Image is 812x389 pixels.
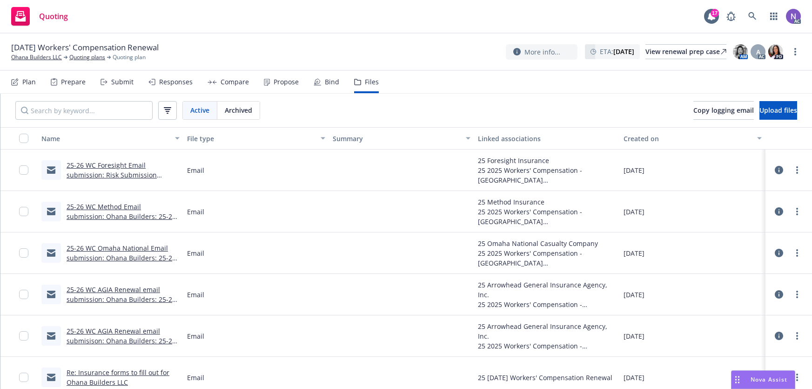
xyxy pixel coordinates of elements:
[478,134,616,143] div: Linked associations
[624,248,644,258] span: [DATE]
[792,206,803,217] a: more
[22,78,36,86] div: Plan
[524,47,560,57] span: More info...
[183,127,329,150] button: File type
[478,321,616,341] div: 25 Arrowhead General Insurance Agency, Inc.
[792,247,803,259] a: more
[624,134,752,143] div: Created on
[478,248,616,268] div: 25 2025 Workers' Compensation - [GEOGRAPHIC_DATA]
[67,161,168,189] a: 25-26 WC Foresight Email submission: Risk Submission Received for Ohana Builders LLC
[751,375,787,383] span: Nova Assist
[221,78,249,86] div: Compare
[365,78,379,86] div: Files
[743,7,762,26] a: Search
[478,341,616,351] div: 25 2025 Workers' Compensation - [GEOGRAPHIC_DATA]
[38,127,183,150] button: Name
[613,47,634,56] strong: [DATE]
[624,373,644,382] span: [DATE]
[478,197,616,207] div: 25 Method Insurance
[39,13,68,20] span: Quoting
[645,44,726,59] a: View renewal prep case
[478,373,612,382] div: 25 [DATE] Workers' Compensation Renewal
[67,327,177,355] a: 25-26 WC AGIA Renewal email submisison: Ohana Builders: 25-26 WC Quote CA, [GEOGRAPHIC_DATA]
[187,290,204,300] span: Email
[731,371,743,389] div: Drag to move
[792,372,803,383] a: more
[325,78,339,86] div: Bind
[274,78,299,86] div: Propose
[187,248,204,258] span: Email
[478,156,616,165] div: 25 Foresight Insurance
[19,207,28,216] input: Toggle Row Selected
[7,3,72,29] a: Quoting
[790,46,801,57] a: more
[792,164,803,176] a: more
[225,105,252,115] span: Archived
[19,290,28,299] input: Toggle Row Selected
[792,289,803,300] a: more
[620,127,765,150] button: Created on
[786,9,801,24] img: photo
[19,373,28,382] input: Toggle Row Selected
[731,370,795,389] button: Nova Assist
[61,78,86,86] div: Prepare
[187,134,315,143] div: File type
[19,248,28,258] input: Toggle Row Selected
[722,7,740,26] a: Report a Bug
[624,207,644,217] span: [DATE]
[478,300,616,309] div: 25 2025 Workers' Compensation - [GEOGRAPHIC_DATA]
[67,244,177,272] a: 25-26 WC Omaha National Email submission: Ohana Builders: 25-26 WC Quote CA, [GEOGRAPHIC_DATA]
[693,101,754,120] button: Copy logging email
[333,134,461,143] div: Summary
[69,53,105,61] a: Quoting plans
[11,42,159,53] span: [DATE] Workers' Compensation Renewal
[113,53,146,61] span: Quoting plan
[478,165,616,185] div: 25 2025 Workers' Compensation - [GEOGRAPHIC_DATA]
[187,373,204,382] span: Email
[768,44,783,59] img: photo
[159,78,193,86] div: Responses
[67,285,177,314] a: 25-26 WC AGIA Renewal email submission: Ohana Builders: 25-26 WC Quote CA, [GEOGRAPHIC_DATA]
[624,290,644,300] span: [DATE]
[19,331,28,341] input: Toggle Row Selected
[15,101,153,120] input: Search by keyword...
[645,45,726,59] div: View renewal prep case
[478,207,616,226] div: 25 2025 Workers' Compensation - [GEOGRAPHIC_DATA]
[187,165,204,175] span: Email
[329,127,475,150] button: Summary
[600,47,634,56] span: ETA :
[765,7,783,26] a: Switch app
[506,44,577,60] button: More info...
[792,330,803,341] a: more
[19,134,28,143] input: Select all
[478,280,616,300] div: 25 Arrowhead General Insurance Agency, Inc.
[759,106,797,115] span: Upload files
[756,47,760,57] span: A
[474,127,620,150] button: Linked associations
[478,239,616,248] div: 25 Omaha National Casualty Company
[111,78,134,86] div: Submit
[11,53,62,61] a: Ohana Builders LLC
[67,202,177,231] a: 25-26 WC Method Email submission: Ohana Builders: 25-26 WC Quote CA, [GEOGRAPHIC_DATA]
[693,106,754,115] span: Copy logging email
[67,368,169,387] a: Re: Insurance forms to fill out for Ohana Builders LLC
[759,101,797,120] button: Upload files
[19,165,28,175] input: Toggle Row Selected
[624,165,644,175] span: [DATE]
[624,331,644,341] span: [DATE]
[190,105,209,115] span: Active
[187,331,204,341] span: Email
[187,207,204,217] span: Email
[41,134,169,143] div: Name
[711,9,719,17] div: 17
[733,44,748,59] img: photo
